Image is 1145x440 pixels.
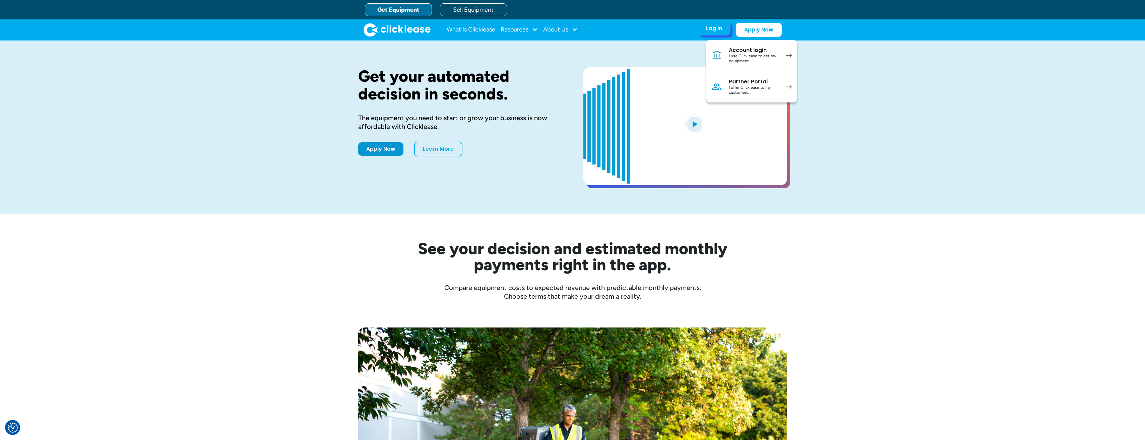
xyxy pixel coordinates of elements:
div: Compare equipment costs to expected revenue with predictable monthly payments. Choose terms that ... [358,283,787,301]
div: The equipment you need to start or grow your business is now affordable with Clicklease. [358,114,562,131]
div: I use Clicklease to get my equipment [729,54,779,64]
a: Apply Now [736,23,782,37]
a: Learn More [414,142,462,156]
div: Log In [706,25,722,32]
a: Get Equipment [365,3,432,16]
nav: Log In [706,40,797,102]
div: Resources [501,23,538,36]
img: Bank icon [711,50,722,61]
a: home [364,23,431,36]
div: I offer Clicklease to my customers. [729,85,779,95]
a: What Is Clicklease [447,23,495,36]
h2: See your decision and estimated monthly payments right in the app. [385,240,760,273]
a: Account loginI use Clicklease to get my equipment [706,40,797,71]
img: arrow [786,54,792,57]
a: Sell Equipment [440,3,507,16]
a: Partner PortalI offer Clicklease to my customers. [706,71,797,102]
div: Partner Portal [729,78,779,85]
img: Blue play button logo on a light blue circular background [685,115,703,133]
img: Revisit consent button [8,423,18,433]
img: arrow [786,85,792,89]
div: About Us [543,23,578,36]
img: Clicklease logo [364,23,431,36]
a: open lightbox [583,67,787,185]
h1: Get your automated decision in seconds. [358,67,562,103]
button: Consent Preferences [8,423,18,433]
div: Account login [729,47,779,54]
img: Person icon [711,81,722,92]
a: Apply Now [358,142,403,156]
